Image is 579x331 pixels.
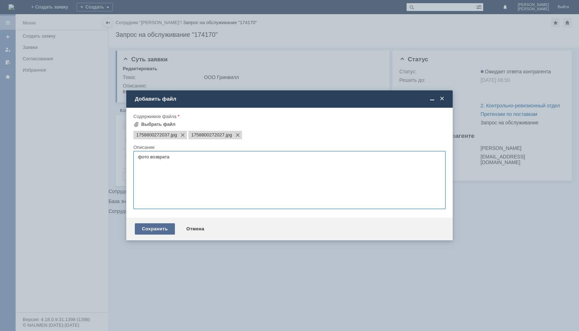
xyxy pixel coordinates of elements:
[141,122,176,127] div: Выбрать файл
[439,96,446,102] span: Закрыть
[225,132,232,138] span: 1758800272027.jpg
[429,96,436,102] span: Свернуть (Ctrl + M)
[170,132,177,138] span: 1758800272037.jpg
[191,132,225,138] span: 1758800272027.jpg
[135,96,446,102] div: Добавить файл
[136,132,170,138] span: 1758800272037.jpg
[133,145,444,150] div: Описание
[133,114,444,119] div: Содержимое файла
